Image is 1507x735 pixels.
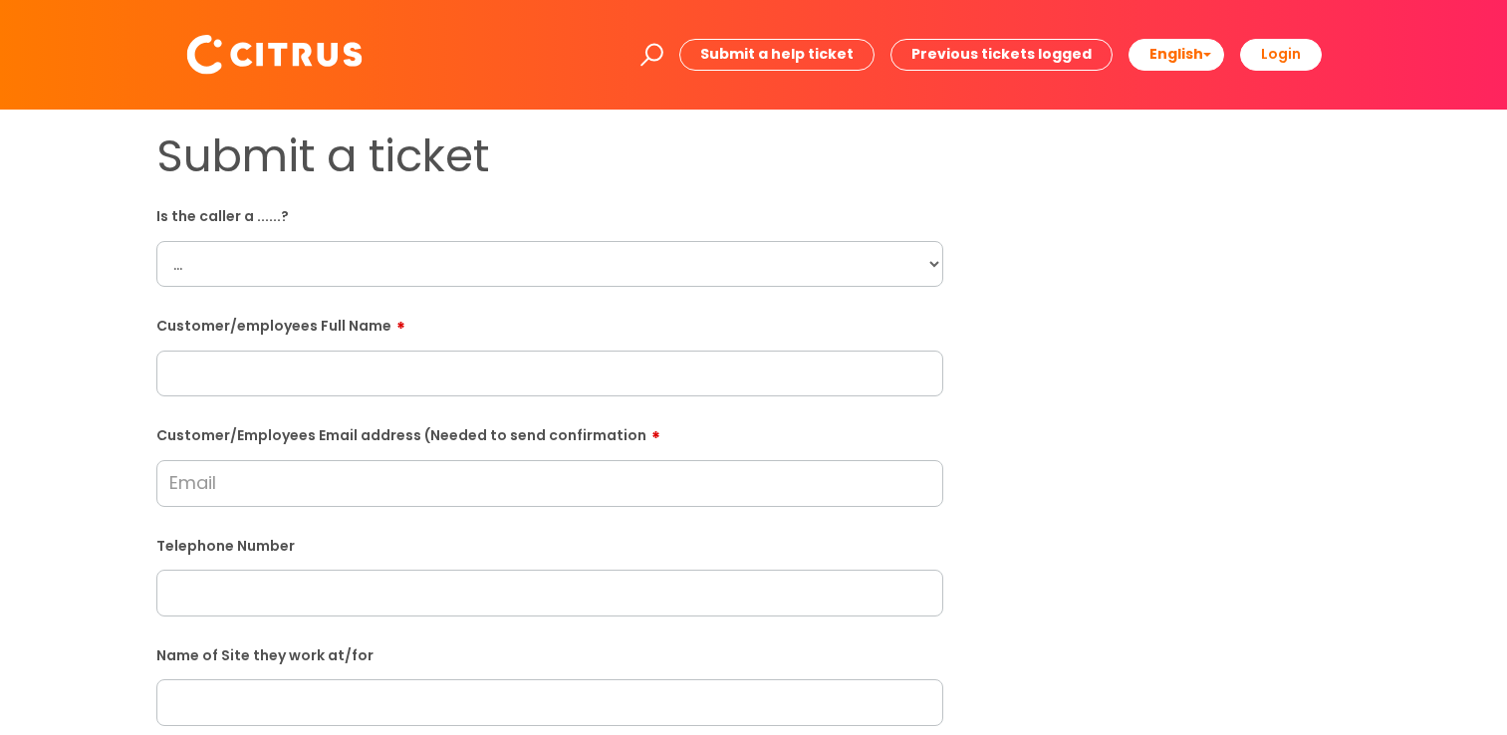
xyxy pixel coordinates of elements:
[156,643,943,664] label: Name of Site they work at/for
[1149,44,1203,64] span: English
[156,420,943,444] label: Customer/Employees Email address (Needed to send confirmation
[156,534,943,555] label: Telephone Number
[1261,44,1301,64] b: Login
[679,39,875,70] a: Submit a help ticket
[156,204,943,225] label: Is the caller a ......?
[890,39,1113,70] a: Previous tickets logged
[156,460,943,506] input: Email
[1240,39,1322,70] a: Login
[156,311,943,335] label: Customer/employees Full Name
[156,129,943,183] h1: Submit a ticket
